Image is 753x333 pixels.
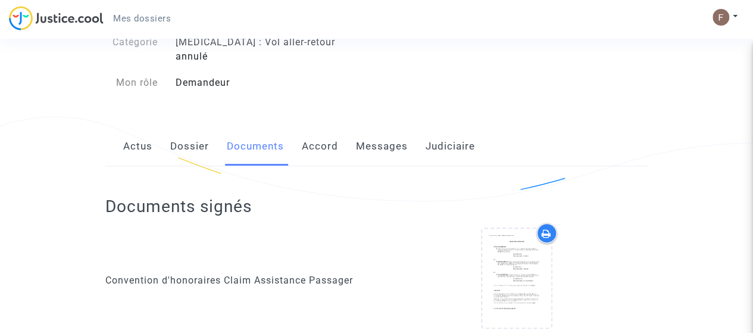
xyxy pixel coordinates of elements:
[105,273,368,288] div: Convention d'honoraires Claim Assistance Passager
[356,127,408,166] a: Messages
[96,35,167,64] div: Catégorie
[713,9,729,26] img: AATXAJzStZnij1z7pLwBVIXWK3YoNC_XgdSxs-cJRZpy=s96-c
[105,196,252,217] h2: Documents signés
[96,76,167,90] div: Mon rôle
[123,127,152,166] a: Actus
[302,127,338,166] a: Accord
[167,76,377,90] div: Demandeur
[113,13,171,24] span: Mes dossiers
[9,6,104,30] img: jc-logo.svg
[426,127,475,166] a: Judiciaire
[104,10,180,27] a: Mes dossiers
[167,35,377,64] div: [MEDICAL_DATA] : Vol aller-retour annulé
[170,127,209,166] a: Dossier
[227,127,284,166] a: Documents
